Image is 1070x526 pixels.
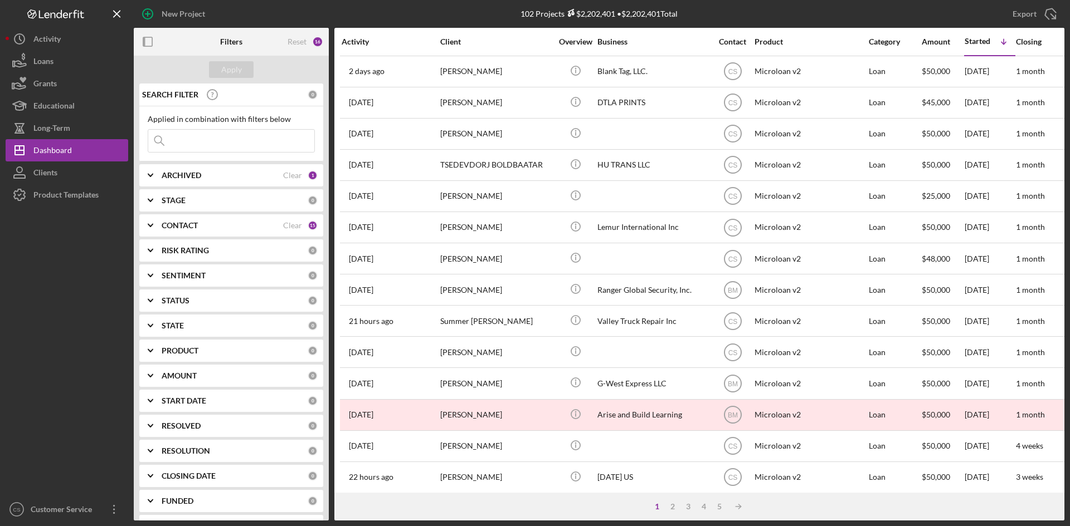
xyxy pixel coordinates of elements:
[349,129,373,138] time: 2025-10-03 18:30
[755,213,866,242] div: Microloan v2
[728,130,737,138] text: CS
[712,37,753,46] div: Contact
[33,184,99,209] div: Product Templates
[922,316,950,326] span: $50,000
[1016,129,1045,138] time: 1 month
[728,411,738,419] text: BM
[1016,472,1043,481] time: 3 weeks
[349,254,373,263] time: 2025-09-30 23:16
[308,496,318,506] div: 0
[1016,160,1045,169] time: 1 month
[869,119,921,149] div: Loan
[349,98,373,107] time: 2025-10-06 20:39
[6,72,128,95] button: Grants
[922,347,950,357] span: $50,000
[308,471,318,481] div: 0
[712,502,727,511] div: 5
[349,67,385,76] time: 2025-10-07 23:57
[33,28,61,53] div: Activity
[755,57,866,86] div: Microloan v2
[965,337,1015,367] div: [DATE]
[6,498,128,520] button: CSCustomer Service
[308,271,318,281] div: 0
[965,368,1015,398] div: [DATE]
[6,28,128,50] button: Activity
[755,463,866,492] div: Microloan v2
[755,88,866,117] div: Microloan v2
[162,196,186,205] b: STAGE
[755,275,866,304] div: Microloan v2
[965,37,990,46] div: Started
[1016,285,1045,294] time: 1 month
[922,160,950,169] span: $50,000
[728,161,737,169] text: CS
[1016,410,1045,419] time: 1 month
[308,371,318,381] div: 0
[308,421,318,431] div: 0
[597,213,709,242] div: Lemur International Inc
[308,396,318,406] div: 0
[162,171,201,180] b: ARCHIVED
[728,474,737,481] text: CS
[162,371,197,380] b: AMOUNT
[1016,441,1043,450] time: 4 weeks
[597,150,709,180] div: HU TRANS LLC
[349,191,373,200] time: 2025-10-02 23:08
[209,61,254,78] button: Apply
[869,150,921,180] div: Loan
[597,368,709,398] div: G-West Express LLC
[965,431,1015,461] div: [DATE]
[649,502,665,511] div: 1
[965,57,1015,86] div: [DATE]
[33,72,57,97] div: Grants
[965,244,1015,273] div: [DATE]
[755,119,866,149] div: Microloan v2
[665,502,680,511] div: 2
[312,36,323,47] div: 16
[869,244,921,273] div: Loan
[440,400,552,430] div: [PERSON_NAME]
[308,220,318,230] div: 15
[922,285,950,294] span: $50,000
[922,222,950,232] span: $50,000
[349,286,373,294] time: 2025-09-29 19:11
[221,61,242,78] div: Apply
[162,421,201,430] b: RESOLVED
[33,117,70,142] div: Long-Term
[148,115,315,124] div: Applied in combination with filters below
[869,213,921,242] div: Loan
[283,171,302,180] div: Clear
[440,57,552,86] div: [PERSON_NAME]
[440,88,552,117] div: [PERSON_NAME]
[922,254,950,263] span: $48,000
[308,245,318,255] div: 0
[349,410,373,419] time: 2025-09-25 18:05
[755,368,866,398] div: Microloan v2
[965,400,1015,430] div: [DATE]
[565,9,615,18] div: $2,202,401
[597,88,709,117] div: DTLA PRINTS
[6,117,128,139] button: Long-Term
[869,368,921,398] div: Loan
[869,431,921,461] div: Loan
[33,161,57,186] div: Clients
[521,9,678,18] div: 102 Projects • $2,202,401 Total
[922,37,964,46] div: Amount
[440,431,552,461] div: [PERSON_NAME]
[308,346,318,356] div: 0
[965,181,1015,211] div: [DATE]
[922,129,950,138] span: $50,000
[349,379,373,388] time: 2025-09-29 21:00
[922,378,950,388] span: $50,000
[33,50,53,75] div: Loans
[162,446,210,455] b: RESOLUTION
[869,463,921,492] div: Loan
[1013,3,1037,25] div: Export
[869,181,921,211] div: Loan
[755,306,866,336] div: Microloan v2
[869,400,921,430] div: Loan
[440,150,552,180] div: TSEDEVDORJ BOLDBAATAR
[162,246,209,255] b: RISK RATING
